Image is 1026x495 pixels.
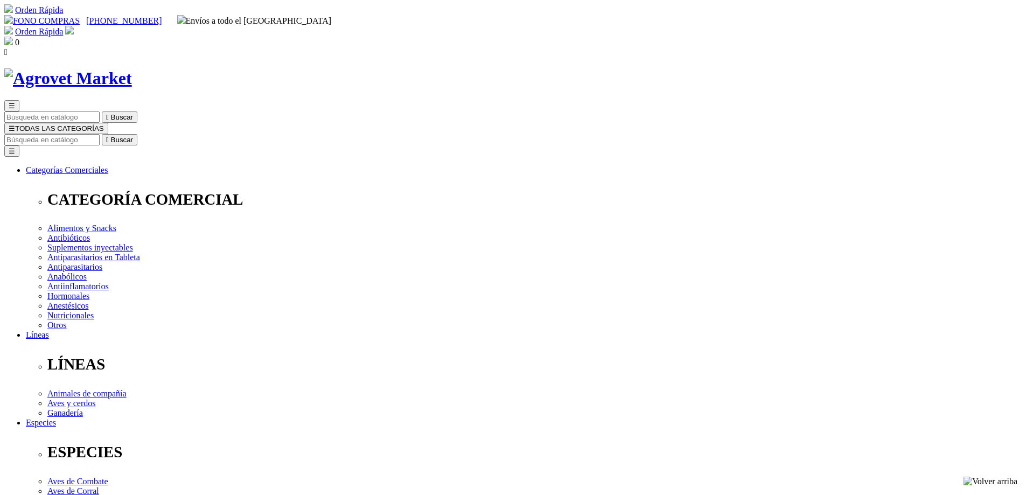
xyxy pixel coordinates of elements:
a: Orden Rápida [15,27,63,36]
a: Alimentos y Snacks [47,224,116,233]
a: Suplementos inyectables [47,243,133,252]
img: Agrovet Market [4,68,132,88]
input: Buscar [4,111,100,123]
img: phone.svg [4,15,13,24]
a: Otros [47,320,67,330]
img: shopping-bag.svg [4,37,13,45]
a: Aves y cerdos [47,399,95,408]
span: Envíos a todo el [GEOGRAPHIC_DATA] [177,16,332,25]
a: Hormonales [47,291,89,301]
span: ☰ [9,102,15,110]
img: user.svg [65,26,74,34]
i:  [4,47,8,57]
span: 0 [15,38,19,47]
a: Especies [26,418,56,427]
a: Antiinflamatorios [47,282,109,291]
a: Líneas [26,330,49,339]
a: FONO COMPRAS [4,16,80,25]
button: ☰TODAS LAS CATEGORÍAS [4,123,108,134]
span: Buscar [111,136,133,144]
button: ☰ [4,100,19,111]
button: ☰ [4,145,19,157]
input: Buscar [4,134,100,145]
a: [PHONE_NUMBER] [86,16,162,25]
img: delivery-truck.svg [177,15,186,24]
img: shopping-cart.svg [4,4,13,13]
span: ☰ [9,124,15,133]
i:  [106,136,109,144]
p: LÍNEAS [47,355,1022,373]
i:  [106,113,109,121]
button:  Buscar [102,111,137,123]
a: Antibióticos [47,233,90,242]
a: Antiparasitarios en Tableta [47,253,140,262]
p: CATEGORÍA COMERCIAL [47,191,1022,208]
a: Anestésicos [47,301,88,310]
a: Anabólicos [47,272,87,281]
a: Aves de Combate [47,477,108,486]
a: Animales de compañía [47,389,127,398]
a: Antiparasitarios [47,262,102,271]
p: ESPECIES [47,443,1022,461]
span: Buscar [111,113,133,121]
a: Acceda a su cuenta de cliente [65,27,74,36]
a: Ganadería [47,408,83,417]
a: Categorías Comerciales [26,165,108,175]
img: Volver arriba [964,477,1017,486]
button:  Buscar [102,134,137,145]
img: shopping-cart.svg [4,26,13,34]
a: Orden Rápida [15,5,63,15]
a: Nutricionales [47,311,94,320]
